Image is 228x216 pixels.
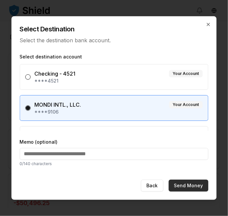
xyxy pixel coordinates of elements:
[169,101,203,108] div: Your Account
[169,180,209,192] button: Send Money
[35,101,81,109] div: MONDI INTL., LLC.
[20,24,209,34] h2: Select Destination
[141,180,164,192] button: Back
[20,54,209,60] label: Select destination account
[35,70,76,78] div: Checking - 4521
[20,161,209,166] p: 0 /140 characters
[25,105,31,111] button: MONDI INTL., LLC.Your Account****9106
[20,36,209,44] p: Select the destination bank account.
[25,74,31,80] button: Checking - 4521Your Account****4521
[20,139,209,145] label: Memo (optional)
[169,70,203,77] div: Your Account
